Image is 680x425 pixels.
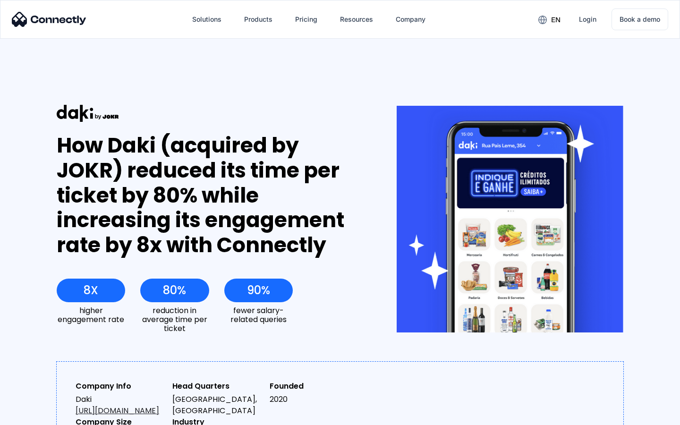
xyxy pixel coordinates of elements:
div: Pricing [295,13,317,26]
aside: Language selected: English [9,408,57,422]
div: Login [579,13,596,26]
div: 90% [247,284,270,297]
div: reduction in average time per ticket [140,306,209,333]
div: Company [396,13,425,26]
div: 80% [163,284,186,297]
div: 8X [84,284,98,297]
a: [URL][DOMAIN_NAME] [76,405,159,416]
a: Pricing [288,8,325,31]
div: en [551,13,561,26]
div: higher engagement rate [57,306,125,324]
img: Connectly Logo [12,12,86,27]
div: Founded [270,381,359,392]
div: Head Quarters [172,381,262,392]
div: Solutions [192,13,221,26]
div: 2020 [270,394,359,405]
ul: Language list [19,408,57,422]
a: Book a demo [612,8,668,30]
div: How Daki (acquired by JOKR) reduced its time per ticket by 80% while increasing its engagement ra... [57,133,362,258]
div: Products [244,13,272,26]
div: Resources [340,13,373,26]
div: [GEOGRAPHIC_DATA], [GEOGRAPHIC_DATA] [172,394,262,416]
div: Company Info [76,381,165,392]
a: Login [571,8,604,31]
div: fewer salary-related queries [224,306,293,324]
div: Daki [76,394,165,416]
